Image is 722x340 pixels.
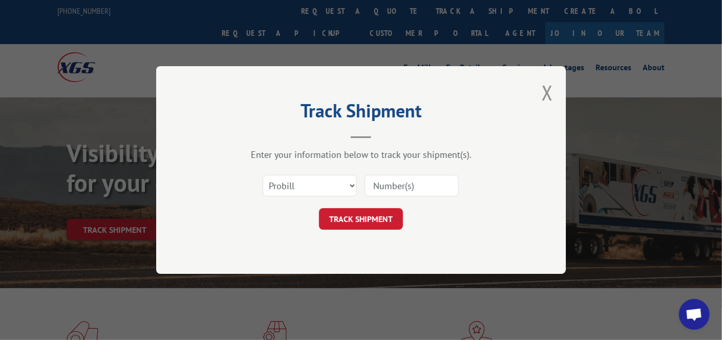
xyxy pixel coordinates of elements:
div: Open chat [679,299,710,330]
input: Number(s) [365,175,459,196]
button: TRACK SHIPMENT [319,208,403,230]
button: Close modal [542,79,553,106]
h2: Track Shipment [207,104,515,123]
div: Enter your information below to track your shipment(s). [207,149,515,161]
